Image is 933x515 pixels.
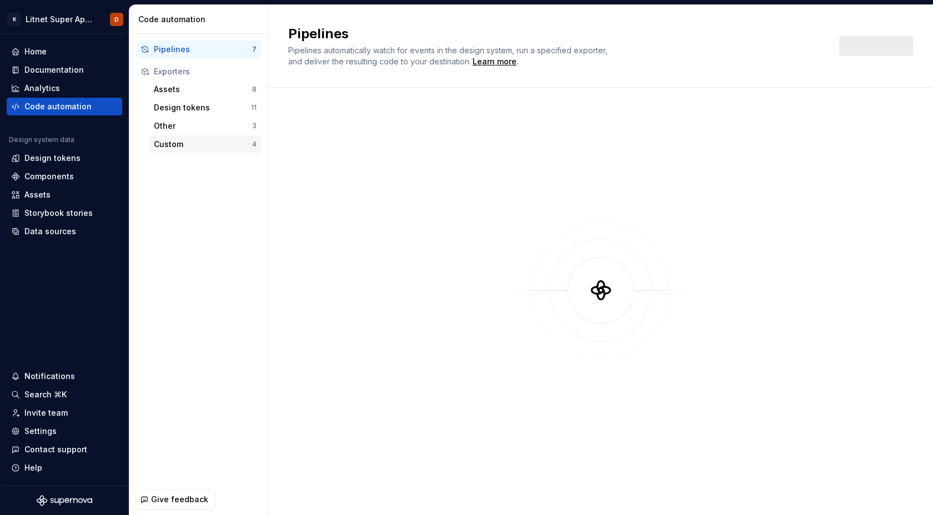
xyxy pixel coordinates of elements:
div: Design system data [9,135,74,144]
button: Notifications [7,367,122,385]
a: Home [7,43,122,60]
div: Analytics [24,83,60,94]
div: 8 [252,85,257,94]
div: Design tokens [154,102,251,113]
div: Home [24,46,47,57]
div: D [114,15,119,24]
a: Settings [7,422,122,440]
button: Contact support [7,441,122,458]
button: Help [7,459,122,477]
button: Assets8 [149,80,261,98]
button: Search ⌘K [7,386,122,403]
a: Code automation [7,98,122,115]
a: Invite team [7,404,122,422]
a: Documentation [7,61,122,79]
a: Learn more [473,56,516,67]
button: Give feedback [135,489,215,509]
div: Notifications [24,371,75,382]
div: Documentation [24,64,84,75]
button: KLitnet Super App 2.0.D [2,7,127,31]
button: Custom4 [149,135,261,153]
div: Help [24,462,42,473]
div: Pipelines [154,44,252,55]
div: Litnet Super App 2.0. [26,14,97,25]
div: Assets [154,84,252,95]
div: Search ⌘K [24,389,67,400]
div: Invite team [24,407,68,418]
button: Other3 [149,117,261,135]
a: Storybook stories [7,204,122,222]
span: . [471,58,518,66]
a: Components [7,168,122,185]
div: 11 [251,103,257,112]
div: 3 [252,122,257,130]
div: K [8,13,21,26]
svg: Supernova Logo [37,495,92,506]
div: Exporters [154,66,257,77]
div: Code automation [138,14,263,25]
a: Design tokens [7,149,122,167]
a: Analytics [7,79,122,97]
div: Contact support [24,444,87,455]
div: 4 [252,140,257,149]
div: Other [154,120,252,132]
div: Components [24,171,74,182]
a: Assets [7,186,122,204]
div: 7 [252,45,257,54]
div: Data sources [24,226,76,237]
div: Code automation [24,101,92,112]
div: Assets [24,189,51,200]
div: Custom [154,139,252,150]
button: Design tokens11 [149,99,261,117]
h2: Pipelines [288,25,826,43]
span: Give feedback [151,494,208,505]
div: Storybook stories [24,208,93,219]
div: Settings [24,426,57,437]
a: Data sources [7,223,122,240]
span: Pipelines automatically watch for events in the design system, run a specified exporter, and deli... [288,46,610,66]
button: Pipelines7 [136,41,261,58]
div: Design tokens [24,153,81,164]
